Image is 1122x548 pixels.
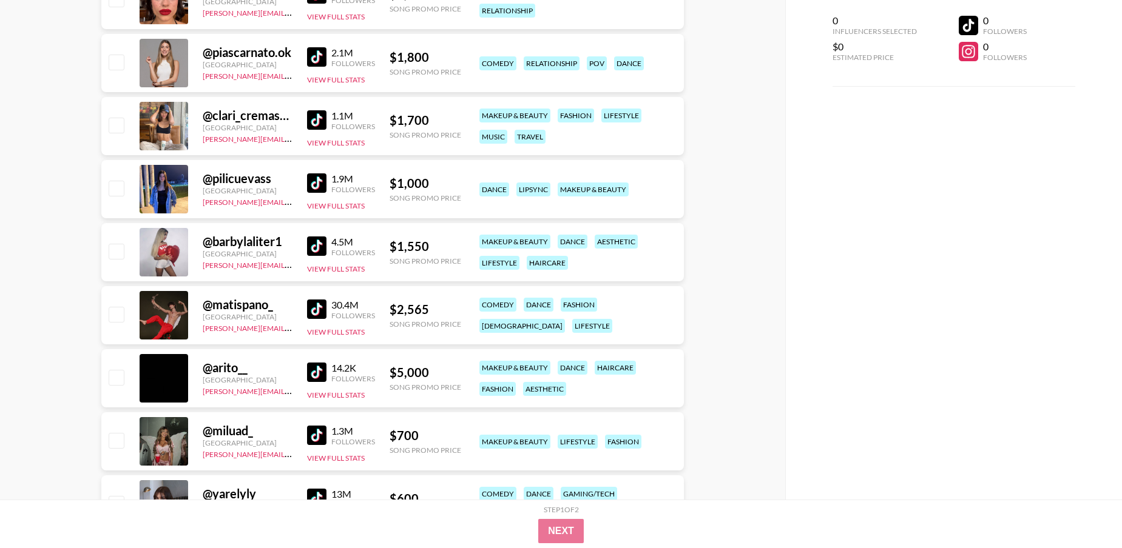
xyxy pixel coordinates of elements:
[203,384,382,396] a: [PERSON_NAME][EMAIL_ADDRESS][DOMAIN_NAME]
[558,435,598,449] div: lifestyle
[390,4,461,13] div: Song Promo Price
[331,173,375,185] div: 1.9M
[331,110,375,122] div: 1.1M
[203,60,292,69] div: [GEOGRAPHIC_DATA]
[331,488,375,500] div: 13M
[331,425,375,437] div: 1.3M
[203,312,292,321] div: [GEOGRAPHIC_DATA]
[587,56,607,70] div: pov
[390,446,461,455] div: Song Promo Price
[479,130,507,144] div: music
[203,186,292,195] div: [GEOGRAPHIC_DATA]
[203,171,292,186] div: @ pilicuevass
[479,298,516,312] div: comedy
[983,15,1027,27] div: 0
[203,108,292,123] div: @ clari_cremaschi
[390,50,461,65] div: $ 1,800
[331,299,375,311] div: 30.4M
[544,505,579,514] div: Step 1 of 2
[203,249,292,258] div: [GEOGRAPHIC_DATA]
[203,69,382,81] a: [PERSON_NAME][EMAIL_ADDRESS][DOMAIN_NAME]
[203,423,292,438] div: @ miluad_
[390,428,461,443] div: $ 700
[527,256,568,270] div: haircare
[203,132,382,144] a: [PERSON_NAME][EMAIL_ADDRESS][DOMAIN_NAME]
[307,110,326,130] img: TikTok
[605,435,641,449] div: fashion
[515,130,546,144] div: travel
[614,56,644,70] div: dance
[390,256,461,266] div: Song Promo Price
[203,45,292,60] div: @ piascarnato.ok
[390,193,461,202] div: Song Promo Price
[203,447,382,459] a: [PERSON_NAME][EMAIL_ADDRESS][DOMAIN_NAME]
[595,235,638,249] div: aesthetic
[331,47,375,59] div: 2.1M
[307,12,365,21] button: View Full Stats
[307,236,326,256] img: TikTok
[479,109,550,122] div: makeup & beauty
[307,327,365,336] button: View Full Stats
[390,365,461,380] div: $ 5,000
[479,382,516,396] div: fashion
[331,437,375,446] div: Followers
[203,375,292,384] div: [GEOGRAPHIC_DATA]
[203,6,382,18] a: [PERSON_NAME][EMAIL_ADDRESS][DOMAIN_NAME]
[833,27,917,36] div: Influencers Selected
[595,361,636,375] div: haircare
[983,27,1027,36] div: Followers
[203,234,292,249] div: @ barbylaliter1
[331,362,375,374] div: 14.2K
[479,256,519,270] div: lifestyle
[307,201,365,210] button: View Full Stats
[479,487,516,501] div: comedy
[524,298,553,312] div: dance
[331,59,375,68] div: Followers
[331,374,375,383] div: Followers
[203,321,382,333] a: [PERSON_NAME][EMAIL_ADDRESS][DOMAIN_NAME]
[479,435,550,449] div: makeup & beauty
[558,361,587,375] div: dance
[479,361,550,375] div: makeup & beauty
[833,41,917,53] div: $0
[331,185,375,194] div: Followers
[572,319,612,333] div: lifestyle
[307,363,326,382] img: TikTok
[203,438,292,447] div: [GEOGRAPHIC_DATA]
[307,453,365,463] button: View Full Stats
[203,258,382,270] a: [PERSON_NAME][EMAIL_ADDRESS][DOMAIN_NAME]
[307,489,326,508] img: TikTok
[203,360,292,375] div: @ arito__
[479,235,550,249] div: makeup & beauty
[538,519,584,543] button: Next
[307,264,365,273] button: View Full Stats
[558,235,587,249] div: dance
[561,487,617,501] div: gaming/tech
[390,130,461,139] div: Song Promo Price
[390,176,461,191] div: $ 1,000
[307,173,326,193] img: TikTok
[390,113,461,128] div: $ 1,700
[833,53,917,62] div: Estimated Price
[558,109,594,122] div: fashion
[307,426,326,445] img: TikTok
[983,41,1027,53] div: 0
[390,491,461,506] div: $ 600
[331,236,375,248] div: 4.5M
[203,297,292,312] div: @ matispano_
[390,383,461,392] div: Song Promo Price
[523,382,566,396] div: aesthetic
[479,56,516,70] div: comedy
[479,319,565,333] div: [DEMOGRAPHIC_DATA]
[307,299,326,319] img: TikTok
[307,75,365,84] button: View Full Stats
[561,298,597,312] div: fashion
[203,486,292,501] div: @ yarelyly
[390,302,461,317] div: $ 2,565
[524,56,580,70] div: relationship
[307,138,365,147] button: View Full Stats
[307,390,365,399] button: View Full Stats
[203,123,292,132] div: [GEOGRAPHIC_DATA]
[390,319,461,329] div: Song Promo Price
[833,15,917,27] div: 0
